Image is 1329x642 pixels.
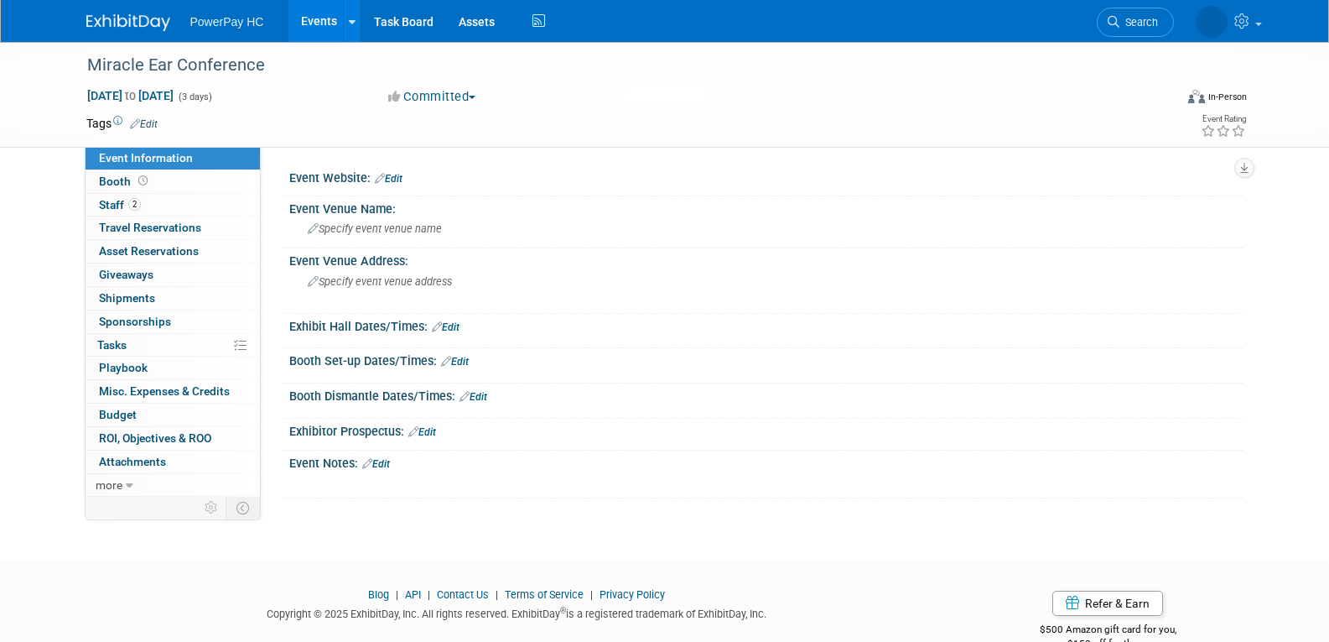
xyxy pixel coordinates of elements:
[1188,90,1205,103] img: Format-Inperson.png
[86,88,174,103] span: [DATE] [DATE]
[86,451,260,473] a: Attachments
[135,175,151,187] span: Booth not reserved yet
[86,380,260,403] a: Misc. Expenses & Credits
[1097,8,1174,37] a: Search
[86,170,260,193] a: Booth
[586,588,597,601] span: |
[86,474,260,497] a: more
[86,603,948,622] div: Copyright © 2025 ExhibitDay, Inc. All rights reserved. ExhibitDay is a registered trademark of Ex...
[1196,6,1228,38] img: Alicia Hazzard
[1075,87,1248,112] div: Event Format
[459,391,487,403] a: Edit
[226,497,260,519] td: Toggle Event Tabs
[560,606,566,615] sup: ®
[99,361,148,374] span: Playbook
[86,115,158,132] td: Tags
[437,588,489,601] a: Contact Us
[1119,16,1158,29] span: Search
[600,588,665,601] a: Privacy Policy
[97,338,127,352] span: Tasks
[99,221,201,234] span: Travel Reservations
[96,478,122,492] span: more
[197,497,226,519] td: Personalize Event Tab Strip
[423,588,434,601] span: |
[99,175,151,188] span: Booth
[375,173,402,185] a: Edit
[99,151,193,164] span: Event Information
[86,14,170,31] img: ExhibitDay
[128,198,141,211] span: 2
[130,118,158,130] a: Edit
[86,311,260,333] a: Sponsorships
[99,408,137,421] span: Budget
[122,89,138,102] span: to
[308,222,442,235] span: Specify event venue name
[86,194,260,217] a: Staff2
[289,419,1243,441] div: Exhibitor Prospectus:
[86,334,260,357] a: Tasks
[308,275,452,288] span: Specify event venue address
[99,384,230,398] span: Misc. Expenses & Credits
[86,264,260,286] a: Giveaways
[289,384,1243,405] div: Booth Dismantle Dates/Times:
[86,240,260,263] a: Asset Reservations
[1207,91,1247,103] div: In-Person
[99,268,153,281] span: Giveaways
[289,165,1243,187] div: Event Website:
[289,348,1243,370] div: Booth Set-up Dates/Times:
[382,88,482,106] button: Committed
[86,147,260,170] a: Event Information
[99,455,166,468] span: Attachments
[405,588,421,601] a: API
[441,356,469,368] a: Edit
[505,588,584,601] a: Terms of Service
[99,198,141,211] span: Staff
[392,588,402,601] span: |
[86,427,260,450] a: ROI, Objectives & ROO
[81,50,1149,81] div: Miracle Ear Conference
[99,315,171,328] span: Sponsorships
[1052,591,1163,616] a: Refer & Earn
[86,357,260,379] a: Playbook
[368,588,389,601] a: Blog
[491,588,502,601] span: |
[432,321,459,333] a: Edit
[177,91,212,102] span: (3 days)
[190,15,264,29] span: PowerPay HC
[408,426,436,438] a: Edit
[86,404,260,426] a: Budget
[289,196,1243,217] div: Event Venue Name:
[99,431,211,445] span: ROI, Objectives & ROO
[86,217,260,239] a: Travel Reservations
[289,314,1243,336] div: Exhibit Hall Dates/Times:
[362,458,390,470] a: Edit
[99,291,155,305] span: Shipments
[289,451,1243,472] div: Event Notes:
[289,248,1243,269] div: Event Venue Address:
[86,287,260,310] a: Shipments
[1201,115,1246,123] div: Event Rating
[99,244,199,258] span: Asset Reservations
